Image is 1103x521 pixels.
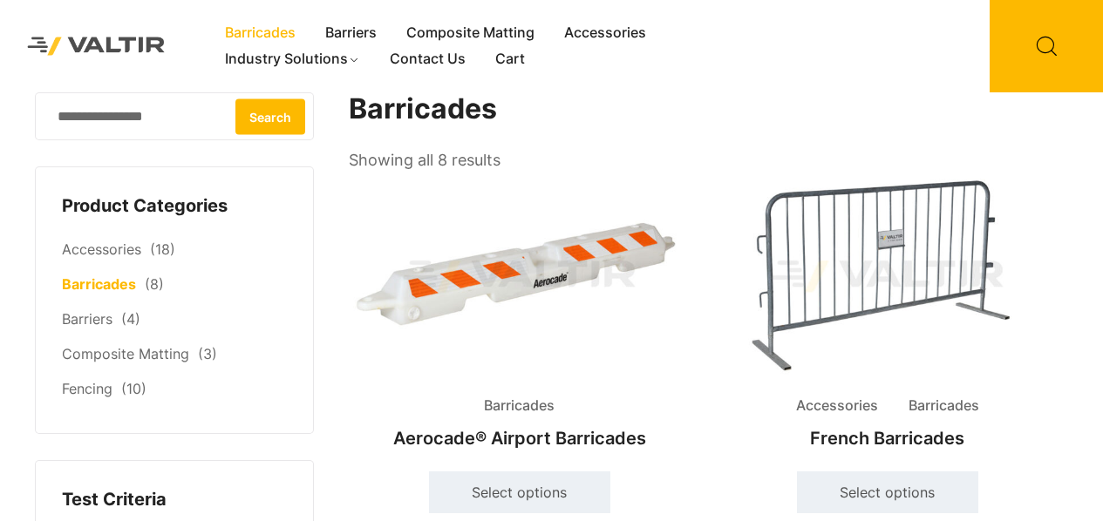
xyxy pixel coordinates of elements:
[349,419,690,457] h2: Aerocade® Airport Barricades
[349,174,690,457] a: BarricadesAerocade® Airport Barricades
[62,275,136,293] a: Barricades
[210,46,375,72] a: Industry Solutions
[235,98,305,134] button: Search
[480,46,540,72] a: Cart
[62,240,141,258] a: Accessories
[210,20,310,46] a: Barricades
[62,310,112,328] a: Barriers
[549,20,661,46] a: Accessories
[471,393,568,419] span: Barricades
[375,46,480,72] a: Contact Us
[349,145,500,175] p: Showing all 8 results
[198,345,217,362] span: (3)
[62,193,287,220] h4: Product Categories
[121,380,146,397] span: (10)
[797,471,978,513] a: Select options for “French Barricades”
[717,174,1058,457] a: Accessories BarricadesFrench Barricades
[62,345,189,362] a: Composite Matting
[429,471,610,513] a: Select options for “Aerocade® Airport Barricades”
[783,393,891,419] span: Accessories
[150,240,175,258] span: (18)
[391,20,549,46] a: Composite Matting
[121,310,140,328] span: (4)
[62,487,287,513] h4: Test Criteria
[349,92,1059,126] h1: Barricades
[310,20,391,46] a: Barriers
[717,419,1058,457] h2: French Barricades
[13,23,180,70] img: Valtir Rentals
[145,275,164,293] span: (8)
[62,380,112,397] a: Fencing
[895,393,992,419] span: Barricades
